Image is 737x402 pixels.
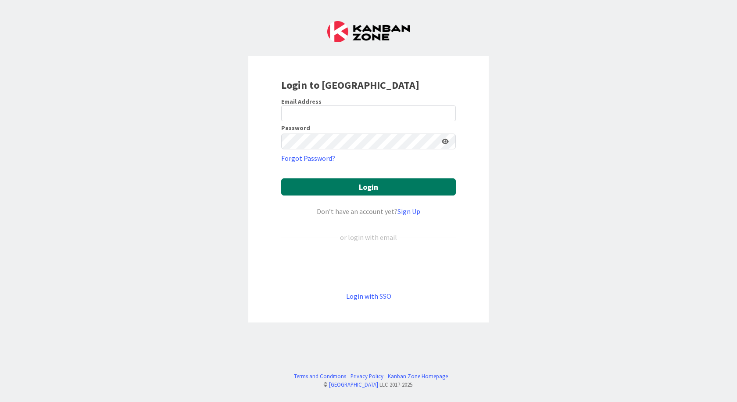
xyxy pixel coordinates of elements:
a: Forgot Password? [281,153,335,163]
a: Login with SSO [346,292,391,301]
a: [GEOGRAPHIC_DATA] [329,381,378,388]
button: Login [281,178,456,196]
div: © LLC 2017- 2025 . [290,380,448,389]
b: Login to [GEOGRAPHIC_DATA] [281,78,419,92]
a: Kanban Zone Homepage [388,372,448,380]
label: Email Address [281,98,322,105]
a: Terms and Conditions [294,372,346,380]
a: Privacy Policy [351,372,383,380]
a: Sign Up [397,207,420,216]
label: Password [281,125,310,131]
div: or login with email [338,232,399,243]
iframe: Sign in with Google Button [277,257,460,276]
div: Don’t have an account yet? [281,206,456,217]
img: Kanban Zone [327,21,410,42]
